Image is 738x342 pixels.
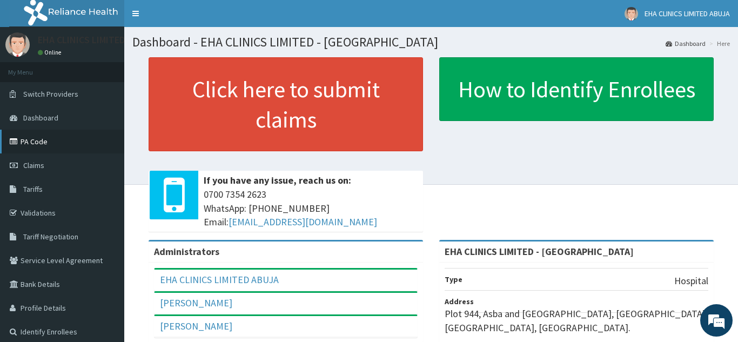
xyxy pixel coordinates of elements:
[160,297,232,309] a: [PERSON_NAME]
[204,174,351,186] b: If you have any issue, reach us on:
[149,57,423,151] a: Click here to submit claims
[132,35,730,49] h1: Dashboard - EHA CLINICS LIMITED - [GEOGRAPHIC_DATA]
[674,274,708,288] p: Hospital
[707,39,730,48] li: Here
[229,216,377,228] a: [EMAIL_ADDRESS][DOMAIN_NAME]
[23,232,78,242] span: Tariff Negotiation
[154,245,219,258] b: Administrators
[445,297,474,306] b: Address
[445,245,634,258] strong: EHA CLINICS LIMITED - [GEOGRAPHIC_DATA]
[625,7,638,21] img: User Image
[160,320,232,332] a: [PERSON_NAME]
[23,160,44,170] span: Claims
[445,274,462,284] b: Type
[23,89,78,99] span: Switch Providers
[439,57,714,121] a: How to Identify Enrollees
[645,9,730,18] span: EHA CLINICS LIMITED ABUJA
[23,184,43,194] span: Tariffs
[5,32,30,57] img: User Image
[666,39,706,48] a: Dashboard
[38,35,155,45] p: EHA CLINICS LIMITED ABUJA
[204,187,418,229] span: 0700 7354 2623 WhatsApp: [PHONE_NUMBER] Email:
[23,113,58,123] span: Dashboard
[445,307,708,334] p: Plot 944, Asba and [GEOGRAPHIC_DATA], [GEOGRAPHIC_DATA], [GEOGRAPHIC_DATA], [GEOGRAPHIC_DATA].
[160,273,279,286] a: EHA CLINICS LIMITED ABUJA
[38,49,64,56] a: Online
